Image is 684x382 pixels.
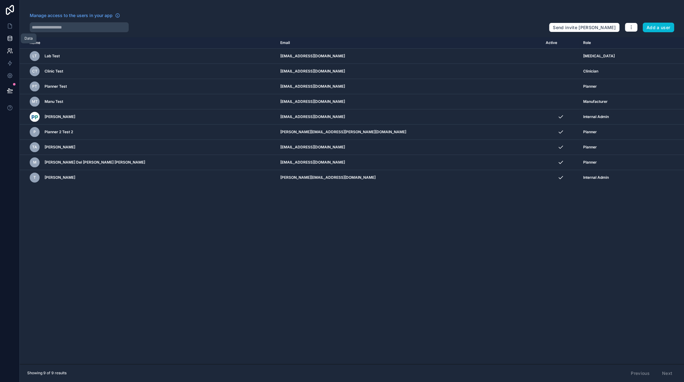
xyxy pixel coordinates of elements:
[33,130,36,134] span: P
[277,37,542,49] th: Email
[32,99,38,104] span: MT
[277,109,542,125] td: [EMAIL_ADDRESS][DOMAIN_NAME]
[33,160,37,165] span: M
[45,54,60,59] span: Lab Test
[45,160,145,165] span: [PERSON_NAME] Del [PERSON_NAME] [PERSON_NAME]
[45,114,75,119] span: [PERSON_NAME]
[583,160,597,165] span: Planner
[33,175,36,180] span: T
[277,170,542,185] td: [PERSON_NAME][EMAIL_ADDRESS][DOMAIN_NAME]
[45,175,75,180] span: [PERSON_NAME]
[30,12,120,19] a: Manage access to the users in your app
[30,12,113,19] span: Manage access to the users in your app
[277,125,542,140] td: [PERSON_NAME][EMAIL_ADDRESS][PERSON_NAME][DOMAIN_NAME]
[45,69,63,74] span: Clinic Test
[583,54,615,59] span: [MEDICAL_DATA]
[583,114,609,119] span: Internal Admin
[583,99,608,104] span: Manufacturer
[32,84,37,89] span: PT
[45,84,67,89] span: Planner Test
[583,130,597,134] span: Planner
[45,99,63,104] span: Manu Test
[45,130,73,134] span: Planner 2 Test 2
[643,23,674,33] button: Add a user
[20,37,684,364] div: scrollable content
[24,36,33,41] div: Data
[583,69,598,74] span: Clinician
[583,175,609,180] span: Internal Admin
[20,37,277,49] th: Name
[579,37,657,49] th: Role
[277,79,542,94] td: [EMAIL_ADDRESS][DOMAIN_NAME]
[45,145,75,150] span: [PERSON_NAME]
[583,145,597,150] span: Planner
[277,94,542,109] td: [EMAIL_ADDRESS][DOMAIN_NAME]
[27,371,67,375] span: Showing 9 of 9 results
[583,84,597,89] span: Planner
[32,69,37,74] span: CT
[277,155,542,170] td: [EMAIL_ADDRESS][DOMAIN_NAME]
[549,23,620,33] button: Send invite [PERSON_NAME]
[32,54,37,59] span: LT
[277,49,542,64] td: [EMAIL_ADDRESS][DOMAIN_NAME]
[277,64,542,79] td: [EMAIL_ADDRESS][DOMAIN_NAME]
[542,37,579,49] th: Active
[277,140,542,155] td: [EMAIL_ADDRESS][DOMAIN_NAME]
[32,145,37,150] span: TA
